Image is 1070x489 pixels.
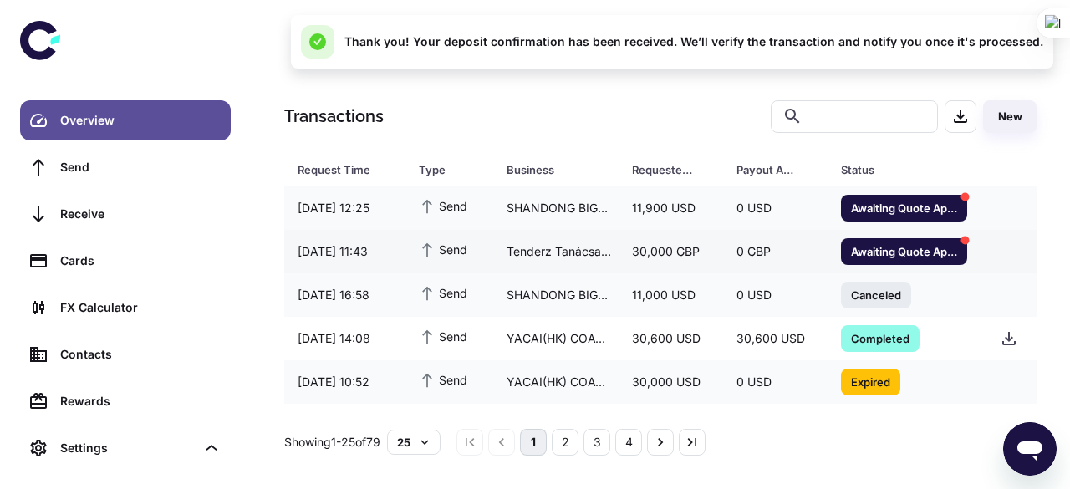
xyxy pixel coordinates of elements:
div: FX Calculator [60,298,221,317]
div: Send [60,158,221,176]
div: Payout Amount [736,158,799,181]
div: SHANDONG BIGTREE DREYFUS SPECIAL MEALS FOOD CO., LTD [493,279,619,311]
a: Cards [20,241,231,281]
a: Receive [20,194,231,234]
a: Send [20,147,231,187]
p: Showing 1-25 of 79 [284,433,380,451]
div: [DATE] 14:08 [284,323,405,354]
div: Settings [60,439,196,457]
span: Completed [841,329,920,346]
div: 30,000 GBP [619,236,723,267]
button: Go to last page [679,429,706,456]
div: 11,000 USD [619,279,723,311]
span: Send [419,240,467,258]
div: Cards [60,252,221,270]
div: Overview [60,111,221,130]
div: [DATE] 16:58 [284,279,405,311]
span: Canceled [841,286,911,303]
iframe: Button to launch messaging window [1003,422,1057,476]
div: [DATE] 10:52 [284,366,405,398]
span: Request Time [298,158,399,181]
div: 0 GBP [723,236,828,267]
span: Send [419,196,467,215]
span: Awaiting Quote Approval [841,242,967,259]
div: SHANDONG BIGTREE DREYFUS SPECIAL MEALS FOOD CO., LTD [493,192,619,224]
div: 0 USD [723,192,828,224]
div: Receive [60,205,221,223]
div: [DATE] 11:43 [284,236,405,267]
nav: pagination navigation [454,429,708,456]
div: YACAI(HK) COATING TECHNOLOGY CO.,LTD [493,366,619,398]
button: New [983,100,1037,133]
button: page 1 [520,429,547,456]
span: Send [419,370,467,389]
div: Contacts [60,345,221,364]
span: Send [419,283,467,302]
button: Go to next page [647,429,674,456]
div: Request Time [298,158,377,181]
div: YACAI(HK) COATING TECHNOLOGY CO.,LTD [493,323,619,354]
div: 30,600 USD [619,323,723,354]
span: Payout Amount [736,158,821,181]
a: FX Calculator [20,288,231,328]
span: Type [419,158,487,181]
a: Contacts [20,334,231,374]
div: Tenderz Tanácsadó Korlátolt Felelősségű Társaság [493,236,619,267]
span: Status [841,158,967,181]
span: Requested Amount [632,158,716,181]
span: Awaiting Quote Approval [841,199,967,216]
div: Type [419,158,465,181]
div: Thank you! Your deposit confirmation has been received. We’ll verify the transaction and notify y... [301,25,1043,59]
div: Requested Amount [632,158,695,181]
button: Go to page 4 [615,429,642,456]
button: 25 [387,430,441,455]
button: Go to page 2 [552,429,578,456]
div: 30,600 USD [723,323,828,354]
div: 30,000 USD [619,366,723,398]
div: Status [841,158,945,181]
div: [DATE] 12:25 [284,192,405,224]
h1: Transactions [284,104,384,129]
span: Expired [841,373,900,390]
div: 0 USD [723,366,828,398]
a: Overview [20,100,231,140]
div: Rewards [60,392,221,410]
span: Send [419,327,467,345]
div: 11,900 USD [619,192,723,224]
button: Go to page 3 [583,429,610,456]
div: 0 USD [723,279,828,311]
a: Rewards [20,381,231,421]
div: Settings [20,428,231,468]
